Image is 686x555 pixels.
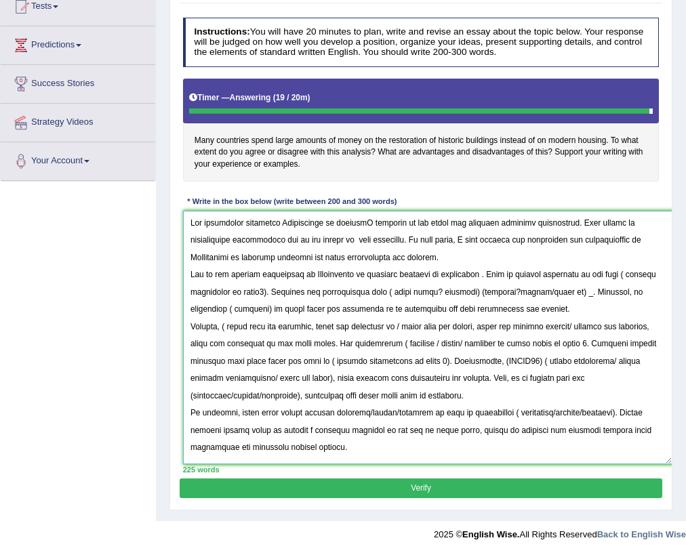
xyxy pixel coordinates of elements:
[308,93,310,102] b: )
[1,65,155,99] a: Success Stories
[183,18,660,66] h4: You will have 20 minutes to plan, write and revise an essay about the topic below. Your response ...
[434,521,686,541] div: 2025 © All Rights Reserved
[180,478,662,498] button: Verify
[462,529,519,539] strong: English Wise.
[1,104,155,138] a: Strategy Videos
[183,464,660,475] div: 225 words
[597,529,686,539] a: Back to English Wise
[194,26,249,37] b: Instructions:
[1,26,155,60] a: Predictions
[189,94,310,102] h5: Timer —
[183,79,660,182] h4: Many countries spend large amounts of money on the restoration of historic buildings instead of o...
[276,93,308,102] b: 19 / 20m
[273,93,276,102] b: (
[1,142,155,176] a: Your Account
[230,93,271,102] b: Answering
[183,197,401,208] div: * Write in the box below (write between 200 and 300 words)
